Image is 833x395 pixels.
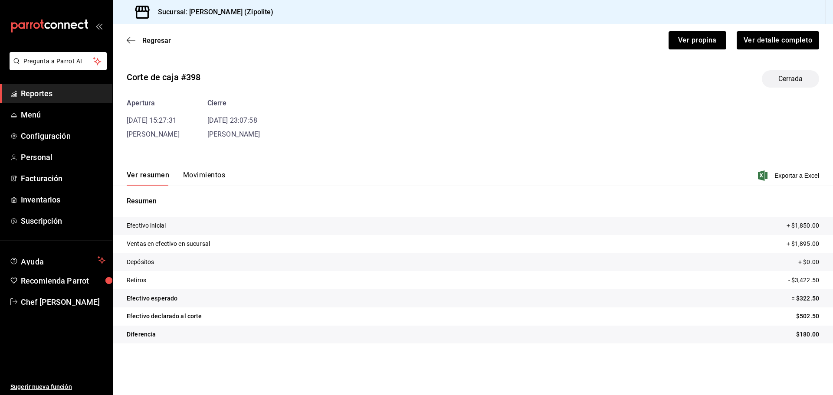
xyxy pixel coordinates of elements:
button: Pregunta a Parrot AI [10,52,107,70]
a: Pregunta a Parrot AI [6,63,107,72]
button: open_drawer_menu [95,23,102,29]
span: Sugerir nueva función [10,382,105,392]
p: - $3,422.50 [788,276,819,285]
span: Inventarios [21,194,105,206]
p: Resumen [127,196,819,206]
p: $502.50 [796,312,819,321]
p: Efectivo inicial [127,221,166,230]
div: navigation tabs [127,171,225,186]
h3: Sucursal: [PERSON_NAME] (Zipolite) [151,7,273,17]
p: Efectivo esperado [127,294,177,303]
span: Suscripción [21,215,105,227]
span: Recomienda Parrot [21,275,105,287]
button: Regresar [127,36,171,45]
span: Chef [PERSON_NAME] [21,296,105,308]
div: Corte de caja #398 [127,71,200,84]
p: + $0.00 [798,258,819,267]
span: Pregunta a Parrot AI [23,57,93,66]
div: Apertura [127,98,180,108]
p: + $1,850.00 [787,221,819,230]
span: Cerrada [773,74,808,84]
p: $180.00 [796,330,819,339]
p: Diferencia [127,330,156,339]
button: Ver resumen [127,171,169,186]
span: Menú [21,109,105,121]
button: Exportar a Excel [760,170,819,181]
p: = $322.50 [791,294,819,303]
p: Retiros [127,276,146,285]
span: Reportes [21,88,105,99]
span: Personal [21,151,105,163]
span: [PERSON_NAME] [127,130,180,138]
span: Regresar [142,36,171,45]
time: [DATE] 23:07:58 [207,116,257,124]
button: Movimientos [183,171,225,186]
p: Efectivo declarado al corte [127,312,202,321]
span: Configuración [21,130,105,142]
span: Ayuda [21,255,94,265]
p: Depósitos [127,258,154,267]
span: [PERSON_NAME] [207,130,260,138]
p: Ventas en efectivo en sucursal [127,239,210,248]
button: Ver detalle completo [737,31,819,49]
span: Facturación [21,173,105,184]
p: + $1,895.00 [787,239,819,248]
button: Ver propina [669,31,726,49]
div: Cierre [207,98,260,108]
time: [DATE] 15:27:31 [127,116,177,124]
